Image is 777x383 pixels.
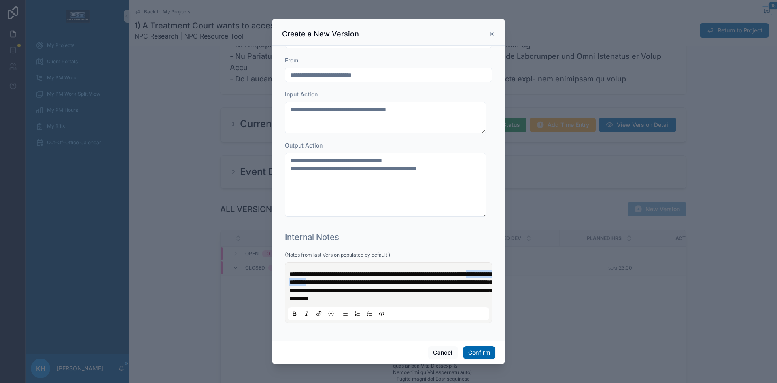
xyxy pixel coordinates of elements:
span: (Notes from last Version populated by default.) [285,252,390,258]
span: Input Action [285,91,318,98]
h1: Internal Notes [285,231,339,243]
button: Confirm [463,346,495,359]
h3: Create a New Version [282,29,359,39]
span: Output Action [285,142,323,149]
button: Cancel [428,346,458,359]
span: From [285,57,298,64]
